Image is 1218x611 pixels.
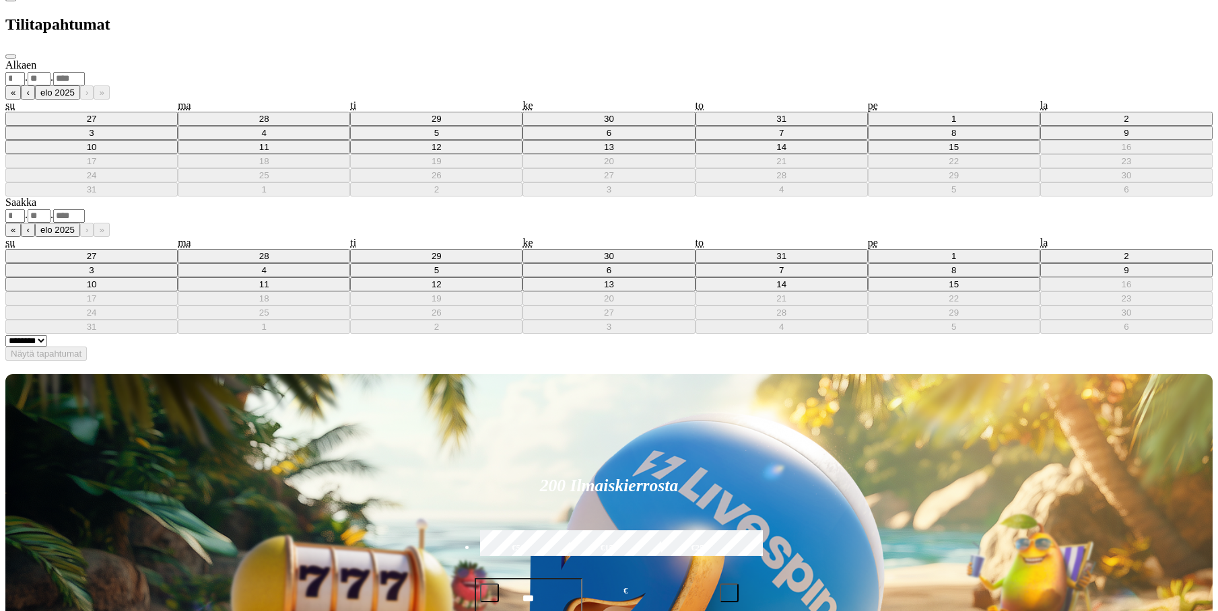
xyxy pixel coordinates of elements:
button: 28. heinäkuuta 2025 [178,112,350,126]
abbr: 13. elokuuta 2025 [604,279,614,289]
button: 1. elokuuta 2025 [868,112,1040,126]
button: 27. heinäkuuta 2025 [5,249,178,263]
span: . [50,209,53,220]
button: 26. elokuuta 2025 [350,305,522,320]
abbr: 3. syyskuuta 2025 [607,322,611,332]
span: . [50,71,53,83]
button: 16. elokuuta 2025 [1040,277,1213,291]
abbr: 22. elokuuta 2025 [949,293,959,303]
abbr: 29. heinäkuuta 2025 [432,251,442,261]
button: 30. heinäkuuta 2025 [522,249,695,263]
button: 8. elokuuta 2025 [868,263,1040,277]
abbr: 24. elokuuta 2025 [87,170,97,180]
button: 31. elokuuta 2025 [5,320,178,334]
button: 15. elokuuta 2025 [868,140,1040,154]
abbr: 28. elokuuta 2025 [776,170,786,180]
abbr: maanantai [178,100,191,111]
abbr: 25. elokuuta 2025 [259,170,269,180]
abbr: 1. elokuuta 2025 [951,251,956,261]
button: 9. elokuuta 2025 [1040,263,1213,277]
button: » [94,223,109,237]
abbr: 30. elokuuta 2025 [1122,308,1132,318]
button: 3. syyskuuta 2025 [522,320,695,334]
abbr: 6. syyskuuta 2025 [1124,184,1128,194]
button: 2. syyskuuta 2025 [350,320,522,334]
button: elo 2025 [35,85,80,100]
button: 18. elokuuta 2025 [178,291,350,305]
button: 19. elokuuta 2025 [350,154,522,168]
abbr: 30. heinäkuuta 2025 [604,114,614,124]
button: 30. elokuuta 2025 [1040,305,1213,320]
button: 27. elokuuta 2025 [522,305,695,320]
abbr: 26. elokuuta 2025 [432,170,442,180]
button: 4. elokuuta 2025 [178,263,350,277]
abbr: 9. elokuuta 2025 [1124,128,1128,138]
abbr: 30. elokuuta 2025 [1122,170,1132,180]
span: elo 2025 [40,225,75,235]
button: elo 2025 [35,223,80,237]
abbr: 15. elokuuta 2025 [949,142,959,152]
button: 8. elokuuta 2025 [868,126,1040,140]
abbr: 1. syyskuuta 2025 [262,322,267,332]
abbr: lauantai [1040,100,1048,111]
button: 11. elokuuta 2025 [178,140,350,154]
button: 30. elokuuta 2025 [1040,168,1213,182]
button: minus icon [480,583,499,602]
abbr: 6. syyskuuta 2025 [1124,322,1128,332]
button: plus icon [720,583,739,602]
button: 12. elokuuta 2025 [350,140,522,154]
button: 17. elokuuta 2025 [5,154,178,168]
abbr: 11. elokuuta 2025 [259,142,269,152]
abbr: 1. elokuuta 2025 [951,114,956,124]
abbr: 22. elokuuta 2025 [949,156,959,166]
button: 4. elokuuta 2025 [178,126,350,140]
span: Näytä tapahtumat [11,349,81,359]
button: 3. elokuuta 2025 [5,126,178,140]
span: . [25,71,28,83]
button: 20. elokuuta 2025 [522,291,695,305]
abbr: 1. syyskuuta 2025 [262,184,267,194]
button: 27. elokuuta 2025 [522,168,695,182]
button: ‹ [21,223,34,237]
abbr: 14. elokuuta 2025 [776,279,786,289]
button: 30. heinäkuuta 2025 [522,112,695,126]
abbr: 13. elokuuta 2025 [604,142,614,152]
abbr: 18. elokuuta 2025 [259,156,269,166]
abbr: 8. elokuuta 2025 [951,265,956,275]
abbr: 19. elokuuta 2025 [432,156,442,166]
abbr: 31. elokuuta 2025 [87,184,97,194]
abbr: 31. heinäkuuta 2025 [776,251,786,261]
abbr: 10. elokuuta 2025 [87,279,97,289]
button: 4. syyskuuta 2025 [696,320,868,334]
abbr: 14. elokuuta 2025 [776,142,786,152]
abbr: 4. elokuuta 2025 [262,128,267,138]
abbr: 28. heinäkuuta 2025 [259,114,269,124]
abbr: torstai [696,237,704,248]
button: 25. elokuuta 2025 [178,168,350,182]
button: 5. syyskuuta 2025 [868,320,1040,334]
abbr: keskiviikko [522,237,533,248]
button: 27. heinäkuuta 2025 [5,112,178,126]
abbr: keskiviikko [522,100,533,111]
button: 11. elokuuta 2025 [178,277,350,291]
button: 13. elokuuta 2025 [522,140,695,154]
abbr: 31. elokuuta 2025 [87,322,97,332]
abbr: 12. elokuuta 2025 [432,142,442,152]
button: 18. elokuuta 2025 [178,154,350,168]
button: 23. elokuuta 2025 [1040,154,1213,168]
span: € [623,585,628,598]
abbr: sunnuntai [5,100,15,111]
abbr: 4. syyskuuta 2025 [779,322,784,332]
button: « [5,223,21,237]
abbr: 28. heinäkuuta 2025 [259,251,269,261]
button: 7. elokuuta 2025 [696,126,868,140]
abbr: 6. elokuuta 2025 [607,128,611,138]
abbr: 26. elokuuta 2025 [432,308,442,318]
abbr: perjantai [868,237,878,248]
button: 10. elokuuta 2025 [5,277,178,291]
button: 26. elokuuta 2025 [350,168,522,182]
button: 4. syyskuuta 2025 [696,182,868,196]
button: ‹ [21,85,34,100]
abbr: 29. elokuuta 2025 [949,170,959,180]
button: 28. heinäkuuta 2025 [178,249,350,263]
